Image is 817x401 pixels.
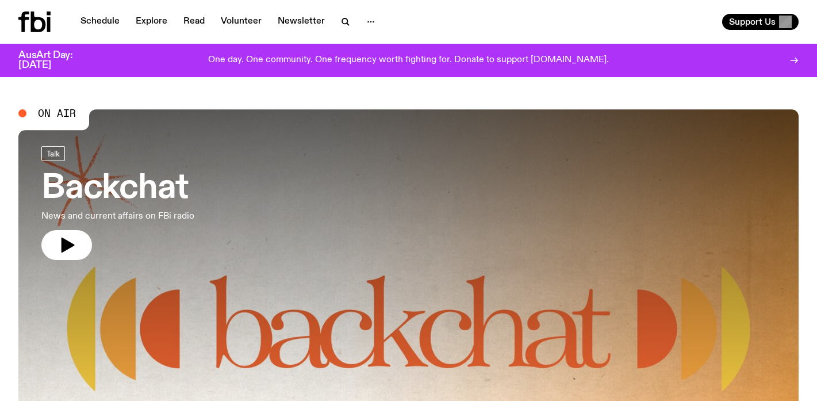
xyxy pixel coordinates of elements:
[729,17,776,27] span: Support Us
[38,108,76,119] span: On Air
[41,146,65,161] a: Talk
[722,14,799,30] button: Support Us
[18,51,92,70] h3: AusArt Day: [DATE]
[41,209,194,223] p: News and current affairs on FBi radio
[177,14,212,30] a: Read
[74,14,126,30] a: Schedule
[47,149,60,158] span: Talk
[41,146,194,260] a: BackchatNews and current affairs on FBi radio
[271,14,332,30] a: Newsletter
[41,173,194,205] h3: Backchat
[208,55,609,66] p: One day. One community. One frequency worth fighting for. Donate to support [DOMAIN_NAME].
[214,14,269,30] a: Volunteer
[129,14,174,30] a: Explore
